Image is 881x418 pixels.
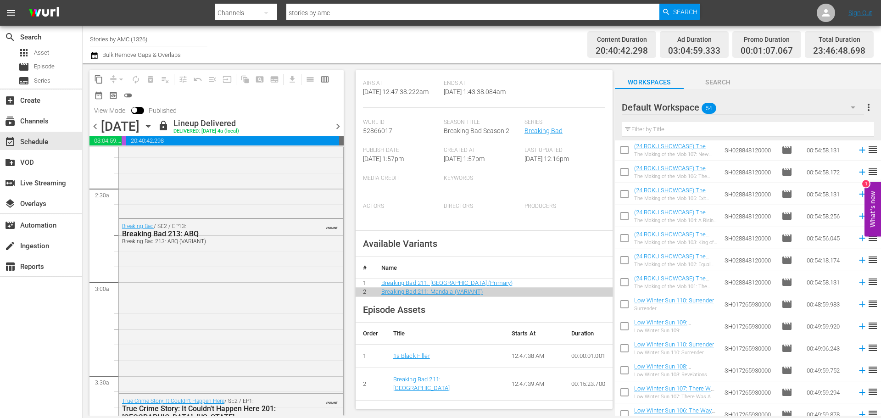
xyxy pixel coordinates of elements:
svg: Add to Schedule [857,233,867,243]
span: reorder [867,320,878,331]
td: 00:49:59.752 [803,359,853,381]
span: Episode [34,62,55,71]
div: The Making of the Mob 106: The Mob At War [634,173,717,179]
a: Breaking Bad 211: [GEOGRAPHIC_DATA] [393,376,450,391]
span: Published [144,107,181,114]
a: 90s -Stories by AMC - SLATE - 2021 [393,408,487,415]
span: --- [363,211,368,218]
span: Episode [781,365,792,376]
span: Remove Gaps & Overlaps [106,72,128,87]
span: switch_video [5,178,16,189]
td: 2 [356,368,386,400]
span: Download as CSV [282,70,300,88]
span: Last Updated [524,147,601,154]
span: Automation [5,220,16,231]
div: Low Winter Sun 108: Revelations [634,372,717,378]
span: Day Calendar View [300,70,318,88]
div: DELIVERED: [DATE] 4a (local) [173,128,239,134]
span: Media Credit [363,175,439,182]
span: reorder [867,342,878,353]
span: View Mode: [89,107,131,114]
span: Ends At [444,80,520,87]
td: SH017265930000 [721,337,778,359]
button: Search [659,4,700,20]
td: SH028848120000 [721,139,778,161]
a: (24 ROKU SHOWCASE) The Making of the Mob 101: The Education of [PERSON_NAME] ((24 ROKU SHOWCASE) ... [634,275,712,323]
div: Breaking Bad 213: ABQ [122,229,295,238]
span: [DATE] 1:57pm [363,155,404,162]
span: content_copy [94,75,103,84]
span: --- [363,183,368,190]
div: Total Duration [813,33,865,46]
td: 00:54:58.172 [803,161,853,183]
span: Customize Events [173,70,190,88]
a: Low Winter Sun 109: [PERSON_NAME][GEOGRAPHIC_DATA] [634,319,691,340]
td: 00:54:58.131 [803,183,853,205]
td: SH028848120000 [721,249,778,271]
td: 00:54:56.045 [803,227,853,249]
span: 00:01:07.067 [122,136,126,145]
span: chevron_left [89,121,101,132]
span: Clear Lineup [158,72,173,87]
span: menu [6,7,17,18]
span: chevron_right [332,121,344,132]
span: Search [673,4,697,20]
div: The Making of the Mob 101: The Education of [PERSON_NAME] [634,284,717,290]
a: Low Winter Sun 108: Revelations [634,363,691,377]
span: --- [524,211,530,218]
span: 23:46:48.698 [813,46,865,56]
span: Producers [524,203,601,210]
span: 20:40:42.298 [596,46,648,56]
span: toggle_off [123,91,133,100]
td: SH028848120000 [721,271,778,293]
span: Episode [781,189,792,200]
svg: Add to Schedule [857,211,867,221]
span: Select an event to delete [143,72,158,87]
td: SH017265930000 [721,293,778,315]
span: calendar_view_week_outlined [320,75,329,84]
span: VOD [5,157,16,168]
span: Channels [5,116,16,127]
div: / SE2 / EP13: [122,223,295,245]
span: Copy Lineup [91,72,106,87]
svg: Add to Schedule [857,365,867,375]
th: # [356,257,374,279]
svg: Add to Schedule [857,321,867,331]
span: VARIANT [326,397,338,404]
span: Refresh All Search Blocks [234,70,252,88]
div: Breaking Bad 213: ABQ (VARIANT) [122,238,295,245]
td: 00:00:01.001 [564,344,613,368]
td: 12:47:38 AM [504,344,564,368]
td: 00:54:58.256 [803,205,853,227]
a: Breaking Bad 211: Mandala (VARIANT) [381,288,483,295]
svg: Add to Schedule [857,277,867,287]
span: Created At [444,147,520,154]
div: The Making of the Mob 104: A Rising Threat [634,217,717,223]
span: Revert to Primary Episode [190,72,205,87]
span: Reports [5,261,16,272]
span: Fill episodes with ad slates [205,72,220,87]
span: Search [5,32,16,43]
div: Content Duration [596,33,648,46]
svg: Add to Schedule [857,145,867,155]
button: more_vert [863,96,874,118]
span: Month Calendar View [91,88,106,103]
span: more_vert [863,102,874,113]
span: [DATE] 12:16pm [524,155,569,162]
span: Directors [444,203,520,210]
span: reorder [867,298,878,309]
span: Episode [781,387,792,398]
span: lock [158,120,169,131]
td: 00:48:59.983 [803,293,853,315]
th: Title [386,323,504,345]
span: Search [684,77,753,88]
span: Episode [781,145,792,156]
td: 00:49:59.920 [803,315,853,337]
svg: Add to Schedule [857,299,867,309]
td: 00:54:58.131 [803,271,853,293]
td: SH017265930000 [721,381,778,403]
a: (24 ROKU SHOWCASE) The Making of the Mob 105: Exit Strategy ((24 ROKU SHOWCASE) The Making of the... [634,187,715,228]
td: 1 [356,279,374,288]
span: Overlays [5,198,16,209]
td: SH028848120000 [721,227,778,249]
